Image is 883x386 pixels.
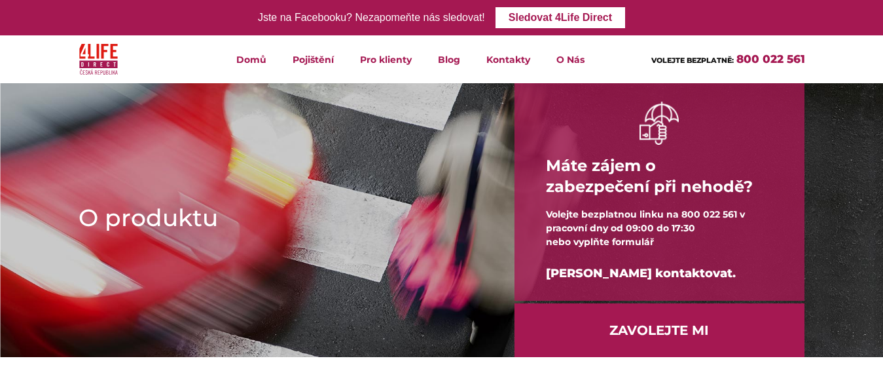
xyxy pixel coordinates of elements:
[258,9,485,28] div: Jste na Facebooku? Nezapomeňte nás sledovat!
[223,35,279,83] a: Domů
[514,303,804,357] a: Zavolejte mi
[651,56,734,65] span: VOLEJTE BEZPLATNĚ:
[79,201,473,234] h1: O produktu
[79,41,118,78] img: 4Life Direct Česká republika logo
[546,249,773,298] div: [PERSON_NAME] kontaktovat.
[546,145,773,208] h4: Máte zájem o zabezpečení při nehodě?
[546,208,745,248] span: Volejte bezplatnou linku na 800 022 561 v pracovní dny od 09:00 do 17:30 nebo vyplňte formulář
[496,7,625,28] a: Sledovat 4Life Direct
[640,102,679,144] img: ruka držící deštník bilá ikona
[473,35,543,83] a: Kontakty
[736,52,805,66] a: 800 022 561
[425,35,473,83] a: Blog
